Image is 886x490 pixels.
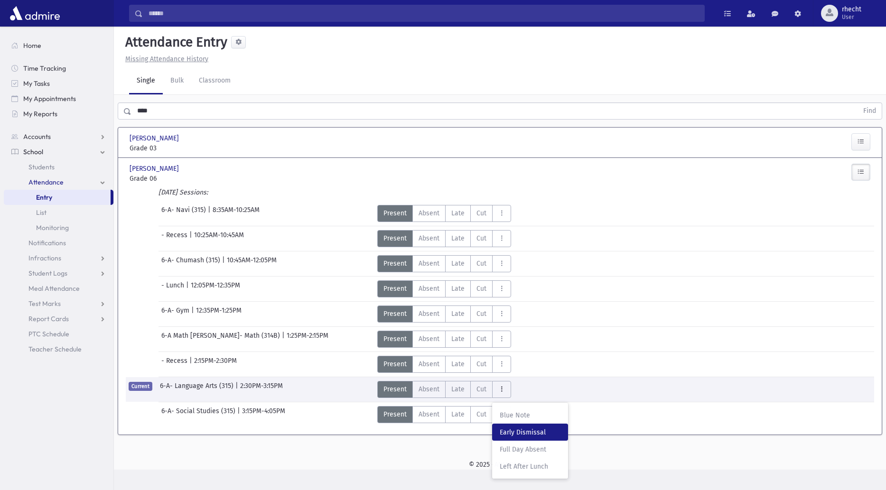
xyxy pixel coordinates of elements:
[383,334,407,344] span: Present
[383,309,407,319] span: Present
[28,330,69,338] span: PTC Schedule
[227,255,277,272] span: 10:45AM-12:05PM
[189,356,194,373] span: |
[4,61,113,76] a: Time Tracking
[383,409,407,419] span: Present
[36,223,69,232] span: Monitoring
[4,205,113,220] a: List
[419,259,439,268] span: Absent
[383,359,407,369] span: Present
[208,205,213,222] span: |
[500,410,560,420] span: Blue Note
[28,163,55,171] span: Students
[500,444,560,454] span: Full Day Absent
[383,284,407,294] span: Present
[4,76,113,91] a: My Tasks
[161,406,237,423] span: 6-A- Social Studies (315)
[282,331,287,348] span: |
[419,208,439,218] span: Absent
[451,259,465,268] span: Late
[383,233,407,243] span: Present
[28,269,67,277] span: Student Logs
[8,4,62,23] img: AdmirePro
[419,284,439,294] span: Absent
[377,230,511,247] div: AttTypes
[383,259,407,268] span: Present
[377,280,511,297] div: AttTypes
[23,132,51,141] span: Accounts
[4,159,113,175] a: Students
[130,133,181,143] span: [PERSON_NAME]
[240,381,283,398] span: 2:30PM-3:15PM
[189,230,194,247] span: |
[23,41,41,50] span: Home
[500,462,560,472] span: Left After Lunch
[222,255,227,272] span: |
[36,208,47,217] span: List
[161,205,208,222] span: 6-A- Navi (315)
[194,356,237,373] span: 2:15PM-2:30PM
[377,255,511,272] div: AttTypes
[23,148,43,156] span: School
[160,381,235,398] span: 6-A- Language Arts (315)
[130,143,245,153] span: Grade 03
[377,205,511,222] div: AttTypes
[4,281,113,296] a: Meal Attendance
[383,208,407,218] span: Present
[476,334,486,344] span: Cut
[28,239,66,247] span: Notifications
[451,208,465,218] span: Late
[451,284,465,294] span: Late
[451,384,465,394] span: Late
[4,106,113,121] a: My Reports
[4,220,113,235] a: Monitoring
[287,331,328,348] span: 1:25PM-2:15PM
[419,233,439,243] span: Absent
[28,254,61,262] span: Infractions
[23,94,76,103] span: My Appointments
[377,331,511,348] div: AttTypes
[419,359,439,369] span: Absent
[419,384,439,394] span: Absent
[121,55,208,63] a: Missing Attendance History
[23,64,66,73] span: Time Tracking
[4,250,113,266] a: Infractions
[213,205,260,222] span: 8:35AM-10:25AM
[858,103,882,119] button: Find
[161,305,191,323] span: 6-A- Gym
[4,326,113,342] a: PTC Schedule
[4,190,111,205] a: Entry
[4,296,113,311] a: Test Marks
[23,79,50,88] span: My Tasks
[476,359,486,369] span: Cut
[476,233,486,243] span: Cut
[451,309,465,319] span: Late
[476,309,486,319] span: Cut
[130,174,245,184] span: Grade 06
[4,342,113,357] a: Teacher Schedule
[191,68,238,94] a: Classroom
[842,13,861,21] span: User
[4,91,113,106] a: My Appointments
[161,230,189,247] span: - Recess
[4,266,113,281] a: Student Logs
[129,68,163,94] a: Single
[383,384,407,394] span: Present
[161,331,282,348] span: 6-A Math [PERSON_NAME]- Math (314B)
[125,55,208,63] u: Missing Attendance History
[451,233,465,243] span: Late
[28,314,69,323] span: Report Cards
[159,188,208,196] i: [DATE] Sessions:
[129,382,152,391] span: Current
[377,406,511,423] div: AttTypes
[23,110,57,118] span: My Reports
[36,193,52,202] span: Entry
[129,460,871,470] div: © 2025 -
[28,299,61,308] span: Test Marks
[4,311,113,326] a: Report Cards
[476,208,486,218] span: Cut
[28,284,80,293] span: Meal Attendance
[476,284,486,294] span: Cut
[237,406,242,423] span: |
[476,409,486,419] span: Cut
